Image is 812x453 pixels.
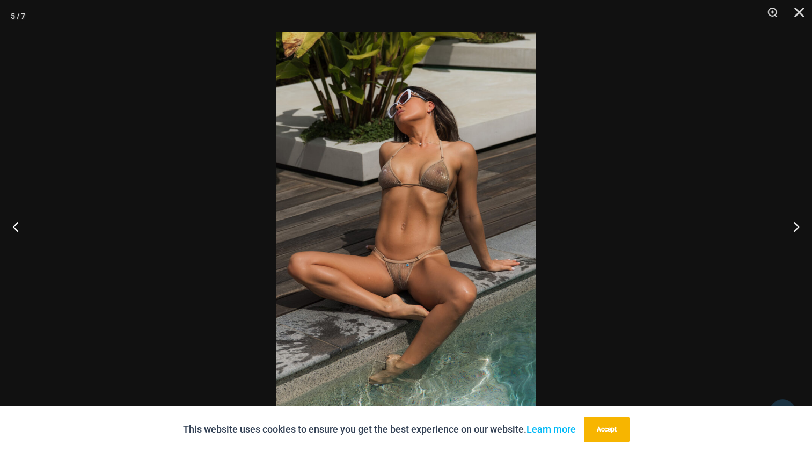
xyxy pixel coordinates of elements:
[276,32,536,421] img: Lightning Shimmer Glittering Dunes 317 Tri Top 469 Thong 03
[183,421,576,437] p: This website uses cookies to ensure you get the best experience on our website.
[584,417,630,442] button: Accept
[772,200,812,253] button: Next
[11,8,25,24] div: 5 / 7
[526,423,576,435] a: Learn more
